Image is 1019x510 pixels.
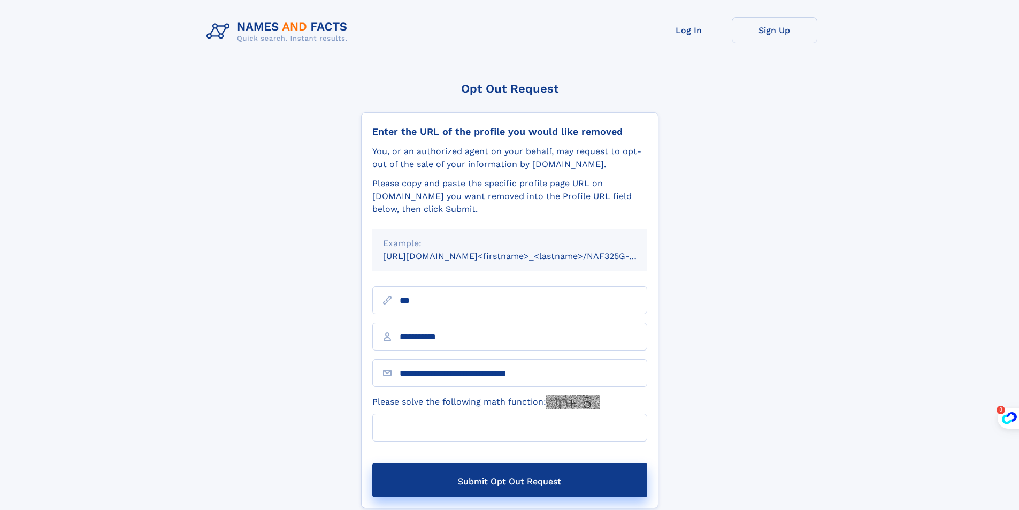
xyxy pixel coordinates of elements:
[372,126,647,138] div: Enter the URL of the profile you would like removed
[383,251,668,261] small: [URL][DOMAIN_NAME]<firstname>_<lastname>/NAF325G-xxxxxxxx
[372,145,647,171] div: You, or an authorized agent on your behalf, may request to opt-out of the sale of your informatio...
[361,82,658,95] div: Opt Out Request
[383,237,637,250] div: Example:
[202,17,356,46] img: Logo Names and Facts
[646,17,732,43] a: Log In
[732,17,817,43] a: Sign Up
[372,177,647,216] div: Please copy and paste the specific profile page URL on [DOMAIN_NAME] you want removed into the Pr...
[372,463,647,497] button: Submit Opt Out Request
[372,395,600,409] label: Please solve the following math function:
